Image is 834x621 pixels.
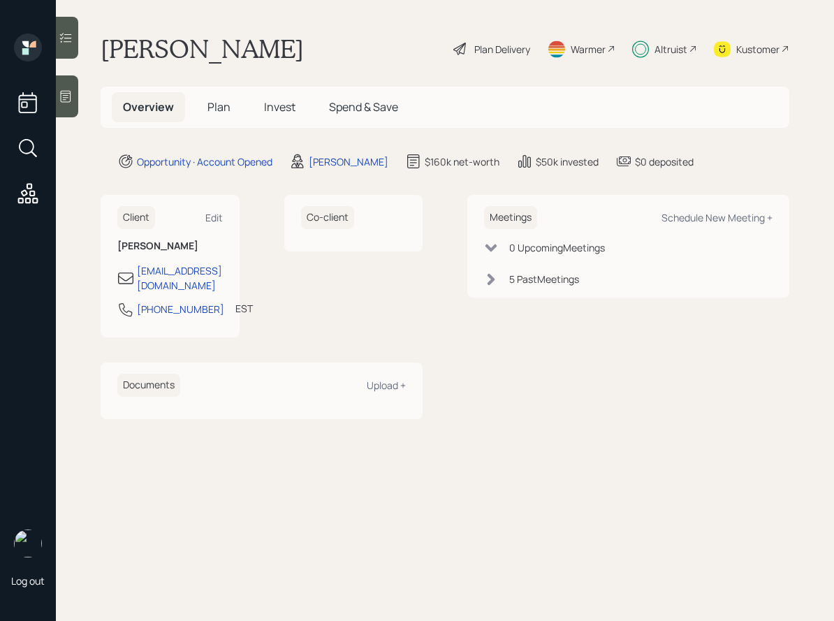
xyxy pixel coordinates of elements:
div: $50k invested [536,154,599,169]
img: sami-boghos-headshot.png [14,529,42,557]
span: Spend & Save [329,99,398,115]
div: [EMAIL_ADDRESS][DOMAIN_NAME] [137,263,223,293]
div: Upload + [367,379,406,392]
div: [PHONE_NUMBER] [137,302,224,316]
div: Schedule New Meeting + [661,211,773,224]
h6: [PERSON_NAME] [117,240,223,252]
div: Plan Delivery [474,42,530,57]
div: Opportunity · Account Opened [137,154,272,169]
h6: Client [117,206,155,229]
h6: Documents [117,374,180,397]
div: Warmer [571,42,606,57]
h6: Meetings [484,206,537,229]
div: [PERSON_NAME] [309,154,388,169]
div: EST [235,301,253,316]
span: Overview [123,99,174,115]
div: Edit [205,211,223,224]
div: Altruist [654,42,687,57]
h6: Co-client [301,206,354,229]
div: $160k net-worth [425,154,499,169]
div: Log out [11,574,45,587]
div: 0 Upcoming Meeting s [509,240,605,255]
div: $0 deposited [635,154,694,169]
div: 5 Past Meeting s [509,272,579,286]
span: Invest [264,99,295,115]
span: Plan [207,99,231,115]
h1: [PERSON_NAME] [101,34,304,64]
div: Kustomer [736,42,780,57]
